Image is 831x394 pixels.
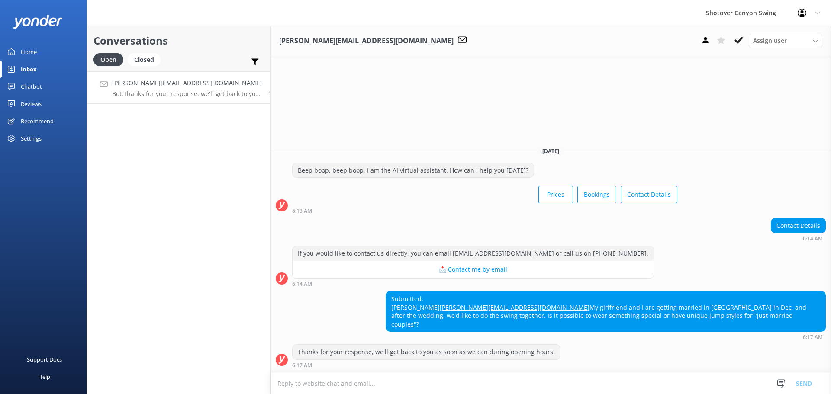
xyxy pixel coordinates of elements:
button: Contact Details [621,186,677,203]
div: Contact Details [771,218,825,233]
strong: 6:17 AM [803,335,823,340]
div: Support Docs [27,351,62,368]
div: Inbox [21,61,37,78]
button: Bookings [577,186,616,203]
span: Aug 27 2025 06:17am (UTC +12:00) Pacific/Auckland [268,90,274,97]
div: Aug 27 2025 06:13am (UTC +12:00) Pacific/Auckland [292,208,677,214]
div: Aug 27 2025 06:17am (UTC +12:00) Pacific/Auckland [386,334,826,340]
div: Chatbot [21,78,42,95]
div: Home [21,43,37,61]
div: Assign User [749,34,822,48]
strong: 6:17 AM [292,363,312,368]
h4: [PERSON_NAME][EMAIL_ADDRESS][DOMAIN_NAME] [112,78,262,88]
div: Settings [21,130,42,147]
p: Bot: Thanks for your response, we'll get back to you as soon as we can during opening hours. [112,90,262,98]
a: [PERSON_NAME][EMAIL_ADDRESS][DOMAIN_NAME]Bot:Thanks for your response, we'll get back to you as s... [87,71,270,104]
img: yonder-white-logo.png [13,15,63,29]
strong: 6:14 AM [803,236,823,241]
h2: Conversations [93,32,264,49]
div: If you would like to contact us directly, you can email [EMAIL_ADDRESS][DOMAIN_NAME] or call us o... [293,246,654,261]
a: Open [93,54,128,64]
span: Assign user [753,36,787,45]
strong: 6:13 AM [292,208,312,214]
div: Aug 27 2025 06:14am (UTC +12:00) Pacific/Auckland [292,281,654,287]
div: Help [38,368,50,385]
a: [PERSON_NAME][EMAIL_ADDRESS][DOMAIN_NAME] [440,303,589,311]
div: Recommend [21,112,54,130]
span: [DATE] [537,147,564,155]
button: Prices [538,186,573,203]
div: Submitted: [PERSON_NAME] My girlfriend and I are getting married in [GEOGRAPHIC_DATA] in Dec, and... [386,291,825,331]
div: Beep boop, beep boop, I am the AI virtual assistant. How can I help you [DATE]? [293,163,534,178]
div: Thanks for your response, we'll get back to you as soon as we can during opening hours. [293,345,560,359]
strong: 6:14 AM [292,282,312,287]
button: 📩 Contact me by email [293,261,654,278]
div: Open [93,53,123,66]
h3: [PERSON_NAME][EMAIL_ADDRESS][DOMAIN_NAME] [279,35,454,47]
a: Closed [128,54,165,64]
div: Aug 27 2025 06:17am (UTC +12:00) Pacific/Auckland [292,362,560,368]
div: Aug 27 2025 06:14am (UTC +12:00) Pacific/Auckland [771,235,826,241]
div: Reviews [21,95,42,112]
div: Closed [128,53,161,66]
